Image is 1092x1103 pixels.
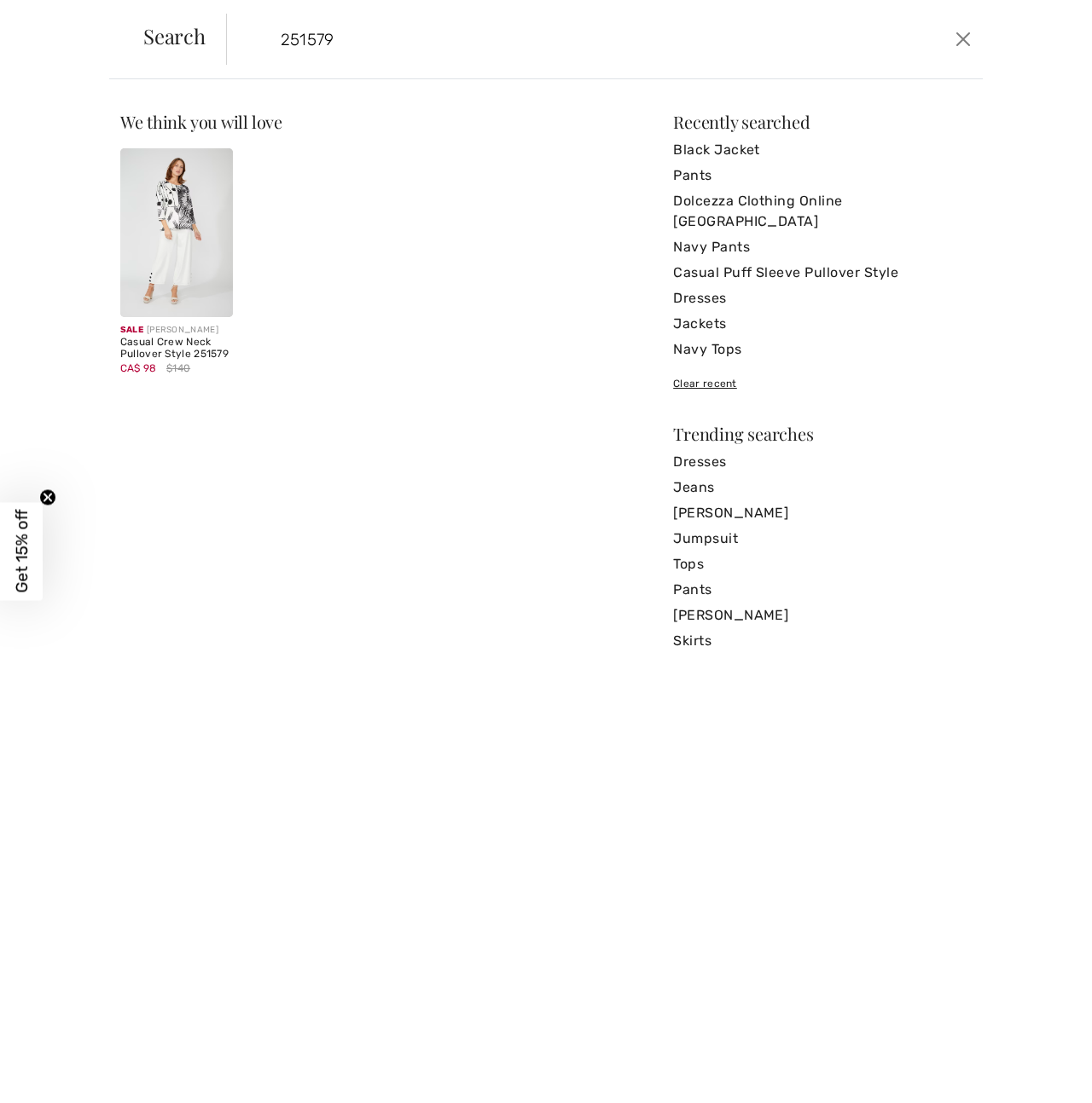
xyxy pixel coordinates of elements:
[673,311,972,337] a: Jackets
[12,510,32,593] span: Get 15% off
[120,325,143,335] span: Sale
[673,449,972,475] a: Dresses
[673,337,972,362] a: Navy Tops
[268,14,781,65] input: TYPE TO SEARCH
[673,234,972,260] a: Navy Pants
[120,337,233,361] div: Casual Crew Neck Pullover Style 251579
[673,628,972,654] a: Skirts
[673,376,972,391] div: Clear recent
[673,286,972,311] a: Dresses
[673,425,972,442] div: Trending searches
[673,551,972,577] a: Tops
[166,361,190,376] span: $140
[673,163,972,188] a: Pants
[120,110,282,133] span: We think you will love
[673,188,972,234] a: Dolcezza Clothing Online [GEOGRAPHIC_DATA]
[120,324,233,337] div: [PERSON_NAME]
[120,362,157,374] span: CA$ 98
[673,500,972,526] a: [PERSON_NAME]
[950,26,976,53] button: Close
[673,526,972,551] a: Jumpsuit
[673,137,972,163] a: Black Jacket
[39,489,56,506] button: Close teaser
[673,603,972,628] a: [PERSON_NAME]
[673,260,972,286] a: Casual Puff Sleeve Pullover Style
[673,475,972,500] a: Jeans
[143,26,206,46] span: Search
[40,12,75,27] span: Chat
[673,113,972,130] div: Recently searched
[673,577,972,603] a: Pants
[120,148,233,317] img: Casual Crew Neck Pullover Style 251579. Off White/Black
